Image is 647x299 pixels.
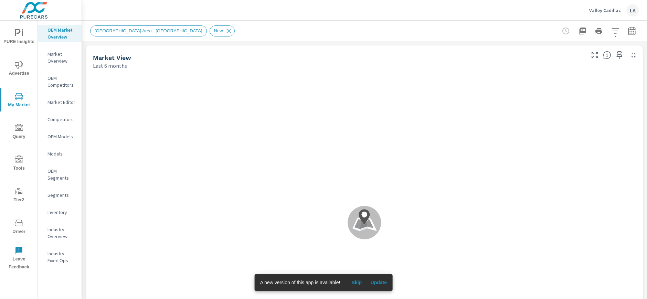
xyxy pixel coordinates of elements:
[47,192,76,199] p: Segments
[38,25,82,42] div: OEM Market Overview
[47,116,76,123] p: Competitors
[47,168,76,181] p: OEM Segments
[47,226,76,240] p: Industry Overview
[2,187,35,204] span: Tier2
[210,28,227,33] span: New
[2,124,35,141] span: Query
[0,21,38,274] div: nav menu
[614,50,625,61] span: Save this to your personalized report
[93,62,127,70] p: Last 6 months
[608,24,622,38] button: Apply Filters
[47,250,76,264] p: Industry Fixed Ops
[47,150,76,157] p: Models
[603,51,611,59] span: Find the biggest opportunities in your market for your inventory. Understand by postal code where...
[2,219,35,236] span: Driver
[2,61,35,77] span: Advertise
[38,49,82,66] div: Market Overview
[260,280,340,285] span: A new version of this app is available!
[589,7,621,13] p: Valley Cadillac
[626,4,639,17] div: LA
[589,50,600,61] button: Make Fullscreen
[38,248,82,266] div: Industry Fixed Ops
[47,99,76,106] p: Market Editor
[47,75,76,88] p: OEM Competitors
[38,149,82,159] div: Models
[93,54,131,61] h5: Market View
[38,207,82,217] div: Inventory
[628,50,639,61] button: Minimize Widget
[2,156,35,172] span: Tools
[47,51,76,64] p: Market Overview
[575,24,589,38] button: "Export Report to PDF"
[38,73,82,90] div: OEM Competitors
[38,131,82,142] div: OEM Models
[2,246,35,271] span: Leave Feedback
[38,190,82,200] div: Segments
[47,26,76,40] p: OEM Market Overview
[2,29,35,46] span: PURE Insights
[91,28,206,33] span: [GEOGRAPHIC_DATA] Area - [GEOGRAPHIC_DATA]
[38,166,82,183] div: OEM Segments
[346,277,368,288] button: Skip
[348,279,365,286] span: Skip
[38,97,82,107] div: Market Editor
[210,25,235,36] div: New
[38,114,82,125] div: Competitors
[625,24,639,38] button: Select Date Range
[368,277,390,288] button: Update
[592,24,606,38] button: Print Report
[47,209,76,216] p: Inventory
[47,133,76,140] p: OEM Models
[2,92,35,109] span: My Market
[370,279,387,286] span: Update
[38,224,82,242] div: Industry Overview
